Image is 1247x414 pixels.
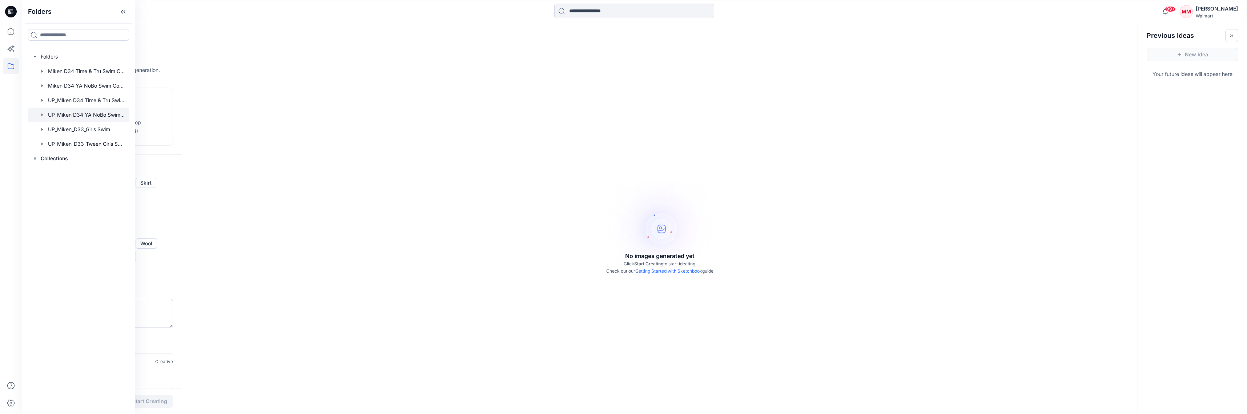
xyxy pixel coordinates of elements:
[41,154,68,163] p: Collections
[136,238,157,249] button: Wool
[606,260,713,275] p: Click to start ideating. Check out our guide
[625,252,695,260] p: No images generated yet
[1225,29,1238,42] button: Toggle idea bar
[1138,67,1247,79] p: Your future ideas will appear here
[1180,5,1193,18] div: MM
[1147,31,1194,40] h2: Previous Ideas
[1196,13,1238,19] div: Walmart
[155,358,173,365] p: Creative
[1196,4,1238,13] div: [PERSON_NAME]
[1165,6,1176,12] span: 99+
[136,178,156,188] button: Skirt
[128,388,173,398] button: 8
[634,261,663,266] span: Start Creating
[635,268,702,274] a: Getting Started with Sketchbook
